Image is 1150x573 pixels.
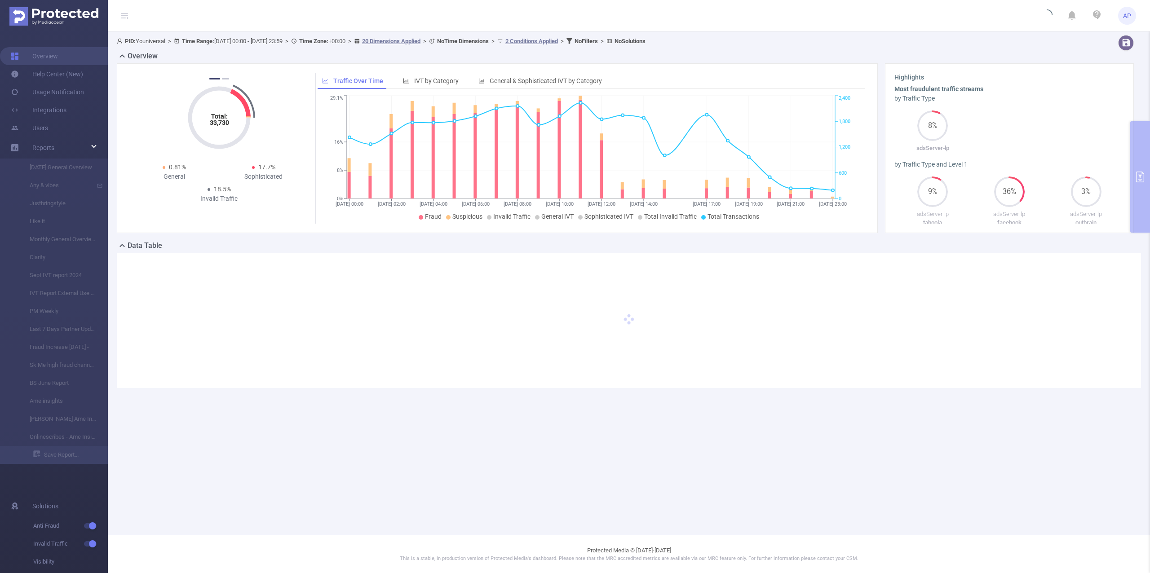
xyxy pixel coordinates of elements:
a: Reports [32,139,54,157]
span: Sophisticated IVT [584,213,633,220]
b: PID: [125,38,136,44]
tspan: 1,200 [839,145,850,150]
p: adsServer-lp [894,144,971,153]
b: Time Zone: [299,38,328,44]
p: outbrain [1048,218,1124,227]
span: 3% [1071,188,1101,195]
a: Usage Notification [11,83,84,101]
span: Total Transactions [708,213,759,220]
p: adsServer-lp [894,210,971,219]
div: Sophisticated [219,172,309,181]
i: icon: loading [1042,9,1053,22]
tspan: [DATE] 23:00 [819,201,847,207]
tspan: [DATE] 02:00 [378,201,406,207]
tspan: 0% [337,196,343,202]
span: Invalid Traffic [493,213,531,220]
span: 9% [917,188,948,195]
h2: Overview [128,51,158,62]
tspan: 600 [839,170,847,176]
p: adsServer-lp [971,210,1048,219]
h2: Data Table [128,240,162,251]
span: Fraud [425,213,442,220]
span: General IVT [541,213,574,220]
tspan: [DATE] 12:00 [588,201,615,207]
tspan: [DATE] 19:00 [735,201,763,207]
span: IVT by Category [414,77,459,84]
div: by Traffic Type [894,94,1124,103]
div: General [130,172,219,181]
tspan: [DATE] 14:00 [630,201,658,207]
span: 8% [917,122,948,129]
b: Time Range: [182,38,214,44]
tspan: 8% [337,167,343,173]
tspan: [DATE] 10:00 [546,201,574,207]
span: Visibility [33,553,108,571]
footer: Protected Media © [DATE]-[DATE] [108,535,1150,573]
tspan: [DATE] 04:00 [420,201,447,207]
b: No Filters [575,38,598,44]
a: Help Center (New) [11,65,83,83]
span: Solutions [32,497,58,515]
i: icon: bar-chart [478,78,485,84]
tspan: [DATE] 21:00 [777,201,805,207]
tspan: 16% [334,139,343,145]
span: > [489,38,497,44]
tspan: 29.1% [330,96,343,101]
u: 2 Conditions Applied [505,38,558,44]
span: AP [1123,7,1131,25]
span: > [283,38,291,44]
tspan: 1,800 [839,119,850,124]
i: icon: line-chart [322,78,328,84]
span: Invalid Traffic [33,535,108,553]
span: 0.81% [169,163,186,171]
tspan: 2,400 [839,96,850,101]
a: Overview [11,47,58,65]
span: Reports [32,144,54,151]
img: Protected Media [9,7,98,26]
p: adsServer-lp [1048,210,1124,219]
span: > [345,38,354,44]
span: Youniversal [DATE] 00:00 - [DATE] 23:59 +00:00 [117,38,646,44]
span: Suspicious [452,213,482,220]
tspan: [DATE] 17:00 [693,201,721,207]
span: 36% [994,188,1025,195]
span: Total Invalid Traffic [644,213,697,220]
tspan: 33,730 [209,119,229,126]
u: 20 Dimensions Applied [362,38,420,44]
b: Most fraudulent traffic streams [894,85,983,93]
tspan: 0 [839,196,841,202]
i: icon: bar-chart [403,78,409,84]
button: 2 [222,78,229,79]
span: 18.5% [214,185,231,193]
span: 17.7% [258,163,275,171]
b: No Solutions [615,38,646,44]
span: > [598,38,606,44]
i: icon: user [117,38,125,44]
a: Integrations [11,101,66,119]
div: by Traffic Type and Level 1 [894,160,1124,169]
tspan: [DATE] 00:00 [336,201,363,207]
p: This is a stable, in production version of Protected Media's dashboard. Please note that the MRC ... [130,555,1128,563]
tspan: Total: [211,113,227,120]
p: facebook [971,218,1048,227]
span: Anti-Fraud [33,517,108,535]
button: 1 [209,78,220,79]
h3: Highlights [894,73,1124,82]
span: > [558,38,566,44]
p: taboola [894,218,971,227]
span: > [165,38,174,44]
tspan: [DATE] 06:00 [462,201,490,207]
b: No Time Dimensions [437,38,489,44]
span: > [420,38,429,44]
a: Users [11,119,48,137]
span: General & Sophisticated IVT by Category [490,77,602,84]
span: Traffic Over Time [333,77,383,84]
tspan: [DATE] 08:00 [504,201,531,207]
div: Invalid Traffic [174,194,264,203]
